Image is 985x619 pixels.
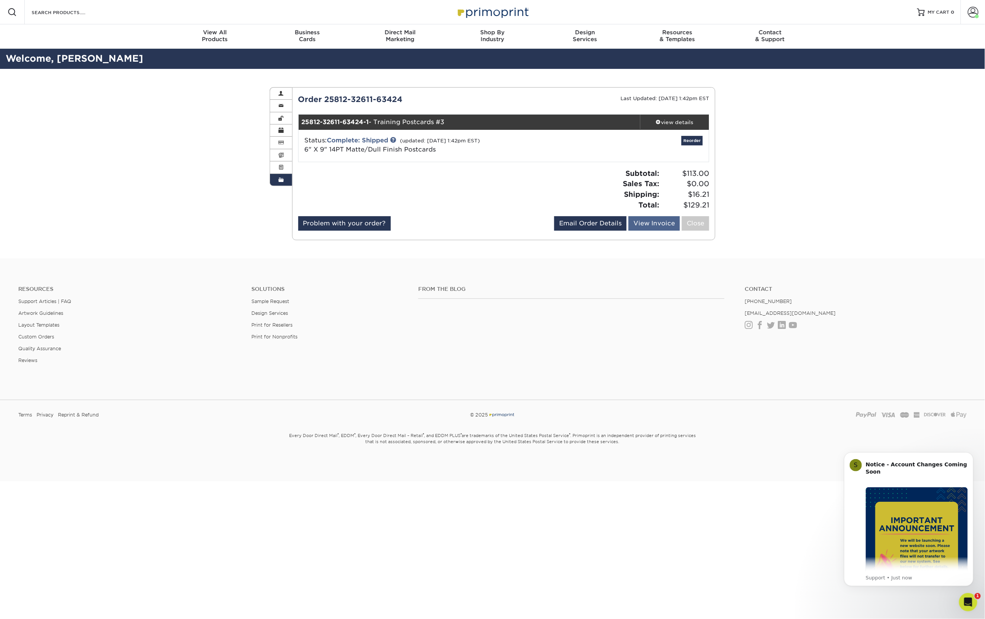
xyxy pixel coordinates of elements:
div: - Training Postcards #3 [299,115,641,130]
strong: 25812-32611-63424-1 [302,118,369,126]
span: $16.21 [662,189,709,200]
a: Contact& Support [724,24,816,49]
sup: ® [354,432,355,436]
span: Shop By [446,29,539,36]
img: Primoprint [488,412,515,418]
a: BusinessCards [261,24,354,49]
div: Order 25812-32611-63424 [293,94,504,105]
a: Direct MailMarketing [354,24,446,49]
span: Business [261,29,354,36]
a: Email Order Details [554,216,627,231]
div: Status: [299,136,572,154]
small: Every Door Direct Mail , EDDM , Every Door Direct Mail – Retail , and EDDM PLUS are trademarks of... [270,430,715,463]
span: Direct Mail [354,29,446,36]
a: Problem with your order? [298,216,391,231]
div: view details [640,118,709,126]
sup: ® [423,432,424,436]
a: View AllProducts [169,24,261,49]
div: Products [169,29,261,43]
a: Sample Request [252,298,289,304]
a: Terms [18,409,32,421]
img: Primoprint [454,4,531,20]
a: 6" X 9" 14PT Matte/Dull Finish Postcards [305,146,436,153]
iframe: Intercom live chat [959,593,977,611]
span: MY CART [928,9,950,16]
span: Design [539,29,631,36]
a: Reorder [681,136,703,145]
a: Design Services [252,310,288,316]
div: Services [539,29,631,43]
a: [PHONE_NUMBER] [745,298,792,304]
div: Industry [446,29,539,43]
span: Contact [724,29,816,36]
strong: Subtotal: [625,169,659,177]
a: Complete: Shipped [327,137,389,144]
span: Resources [631,29,724,36]
iframe: Intercom notifications message [833,441,985,598]
span: View All [169,29,261,36]
div: & Templates [631,29,724,43]
iframe: Google Customer Reviews [2,596,65,616]
a: View Invoice [628,216,680,231]
input: SEARCH PRODUCTS..... [31,8,105,17]
small: (updated: [DATE] 1:42pm EST) [400,138,480,144]
h4: From the Blog [418,286,724,292]
h4: Resources [18,286,240,292]
a: Custom Orders [18,334,54,340]
a: Support Articles | FAQ [18,298,71,304]
a: Reprint & Refund [58,409,99,421]
div: © 2025 [333,409,652,421]
span: $0.00 [662,179,709,189]
a: Print for Resellers [252,322,293,328]
a: view details [640,115,709,130]
h4: Solutions [252,286,407,292]
sup: ® [569,432,570,436]
a: Shop ByIndustry [446,24,539,49]
span: $129.21 [662,200,709,211]
a: Quality Assurance [18,346,61,351]
a: Print for Nonprofits [252,334,298,340]
span: 1 [975,593,981,599]
a: Contact [745,286,967,292]
a: Artwork Guidelines [18,310,63,316]
span: $113.00 [662,168,709,179]
sup: ® [461,432,462,436]
div: Marketing [354,29,446,43]
strong: Total: [638,201,659,209]
a: DesignServices [539,24,631,49]
a: [EMAIL_ADDRESS][DOMAIN_NAME] [745,310,836,316]
small: Last Updated: [DATE] 1:42pm EST [620,96,709,101]
div: Cards [261,29,354,43]
span: 0 [951,10,955,15]
strong: Sales Tax: [623,179,659,188]
a: Layout Templates [18,322,59,328]
div: & Support [724,29,816,43]
a: Close [682,216,709,231]
strong: Shipping: [624,190,659,198]
sup: ® [337,432,339,436]
a: Resources& Templates [631,24,724,49]
a: Reviews [18,357,37,363]
a: Privacy [37,409,53,421]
